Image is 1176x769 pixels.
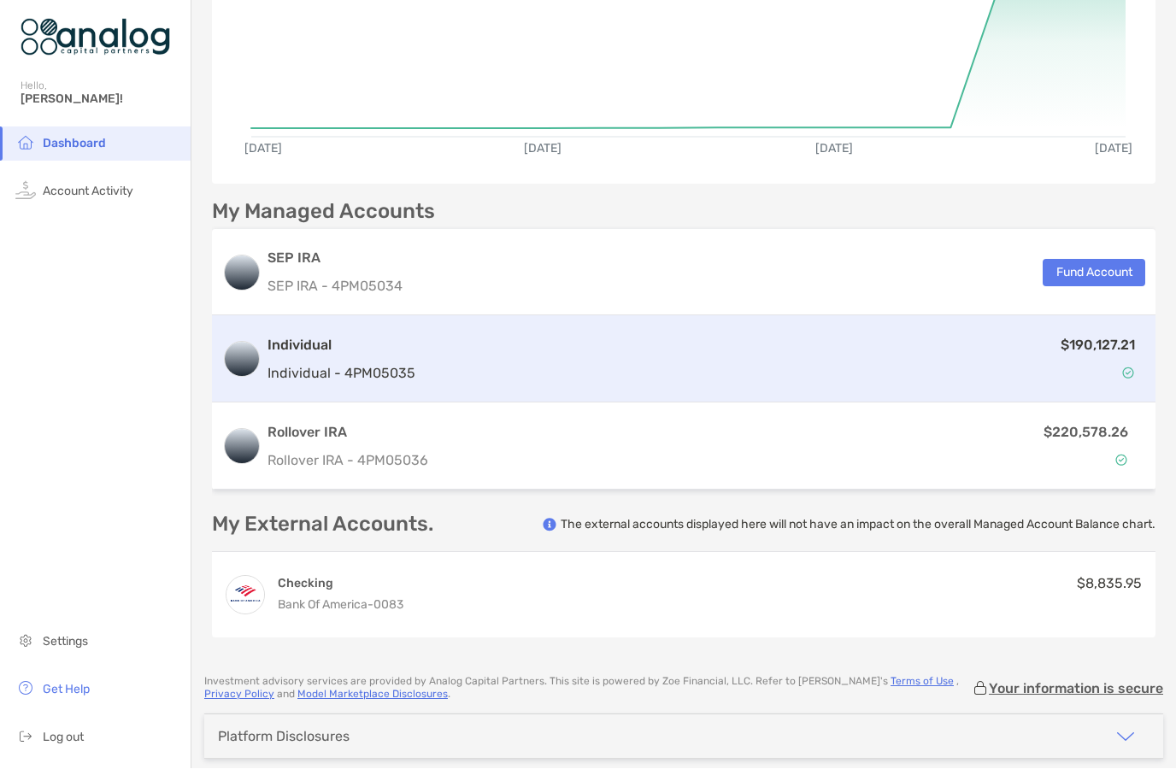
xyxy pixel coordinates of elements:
span: Account Activity [43,185,133,199]
p: My External Accounts. [212,514,433,536]
p: $220,578.26 [1044,422,1128,443]
text: [DATE] [1095,142,1132,156]
p: My Managed Accounts [212,202,435,223]
p: The external accounts displayed here will not have an impact on the overall Managed Account Balan... [561,517,1155,533]
div: Platform Disclosures [218,729,350,745]
span: Settings [43,635,88,649]
text: [DATE] [524,142,562,156]
text: [DATE] [815,142,853,156]
p: Individual - 4PM05035 [268,363,415,384]
img: Adv Plus Banking [226,577,264,614]
img: Account Status icon [1115,455,1127,467]
h3: Rollover IRA [268,423,807,443]
img: Account Status icon [1122,367,1134,379]
span: Log out [43,731,84,745]
img: settings icon [15,631,36,651]
span: Dashboard [43,137,106,151]
span: 0083 [373,598,403,613]
span: Get Help [43,683,90,697]
span: [PERSON_NAME]! [21,92,180,107]
p: Investment advisory services are provided by Analog Capital Partners . This site is powered by Zo... [204,676,972,701]
img: Zoe Logo [21,7,170,68]
img: logo account [225,256,259,291]
img: logout icon [15,726,36,747]
img: get-help icon [15,678,36,699]
p: Rollover IRA - 4PM05036 [268,450,807,472]
img: logo account [225,343,259,377]
img: activity icon [15,180,36,201]
p: SEP IRA - 4PM05034 [268,276,403,297]
span: Bank of America - [278,598,373,613]
p: Your information is secure [989,681,1163,697]
h3: SEP IRA [268,249,403,269]
h3: Individual [268,336,415,356]
img: logo account [225,430,259,464]
img: icon arrow [1115,727,1136,748]
h4: Checking [278,576,403,592]
a: Model Marketplace Disclosures [297,689,448,701]
img: household icon [15,132,36,153]
button: Fund Account [1043,260,1145,287]
p: $190,127.21 [1061,335,1135,356]
img: info [543,519,556,532]
a: Privacy Policy [204,689,274,701]
span: $8,835.95 [1077,576,1142,592]
a: Terms of Use [891,676,954,688]
text: [DATE] [244,142,282,156]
